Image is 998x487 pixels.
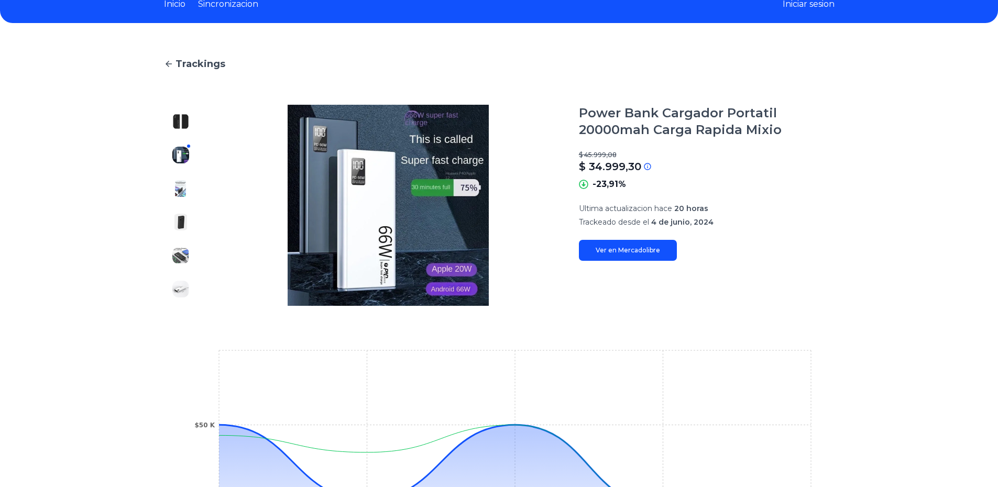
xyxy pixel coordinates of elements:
[651,217,714,227] span: 4 de junio, 2024
[579,240,677,261] a: Ver en Mercadolibre
[579,159,641,174] p: $ 34.999,30
[172,214,189,230] img: Power Bank Cargador Portatil 20000mah Carga Rapida Mixio
[579,217,649,227] span: Trackeado desde el
[172,113,189,130] img: Power Bank Cargador Portatil 20000mah Carga Rapida Mixio
[164,57,835,71] a: Trackings
[194,422,215,429] tspan: $50 K
[579,105,835,138] h1: Power Bank Cargador Portatil 20000mah Carga Rapida Mixio
[172,180,189,197] img: Power Bank Cargador Portatil 20000mah Carga Rapida Mixio
[218,105,558,306] img: Power Bank Cargador Portatil 20000mah Carga Rapida Mixio
[579,151,835,159] p: $ 45.999,08
[176,57,225,71] span: Trackings
[172,281,189,297] img: Power Bank Cargador Portatil 20000mah Carga Rapida Mixio
[579,204,672,213] span: Ultima actualizacion hace
[172,247,189,264] img: Power Bank Cargador Portatil 20000mah Carga Rapida Mixio
[593,178,626,191] p: -23,91%
[172,147,189,163] img: Power Bank Cargador Portatil 20000mah Carga Rapida Mixio
[674,204,708,213] span: 20 horas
